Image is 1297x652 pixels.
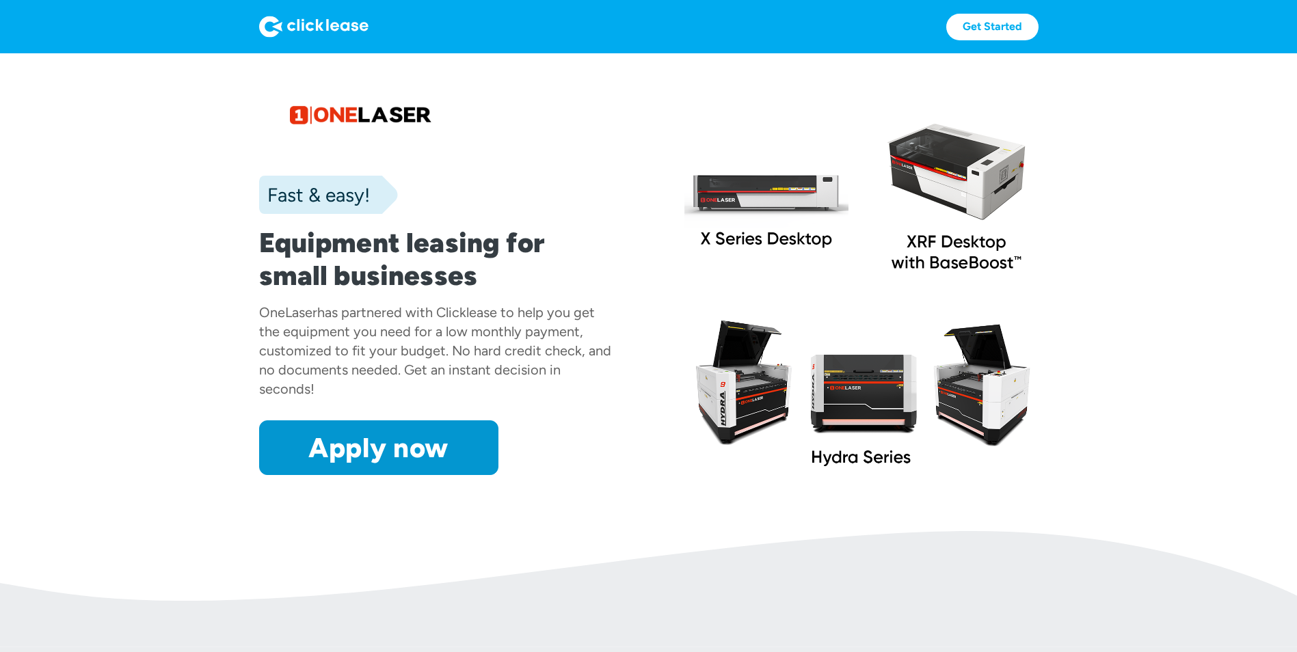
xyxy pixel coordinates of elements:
[259,304,611,397] div: has partnered with Clicklease to help you get the equipment you need for a low monthly payment, c...
[946,14,1039,40] a: Get Started
[259,420,498,475] a: Apply now
[259,16,369,38] img: Logo
[259,181,370,208] div: Fast & easy!
[259,226,613,292] h1: Equipment leasing for small businesses
[259,304,317,321] div: OneLaser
